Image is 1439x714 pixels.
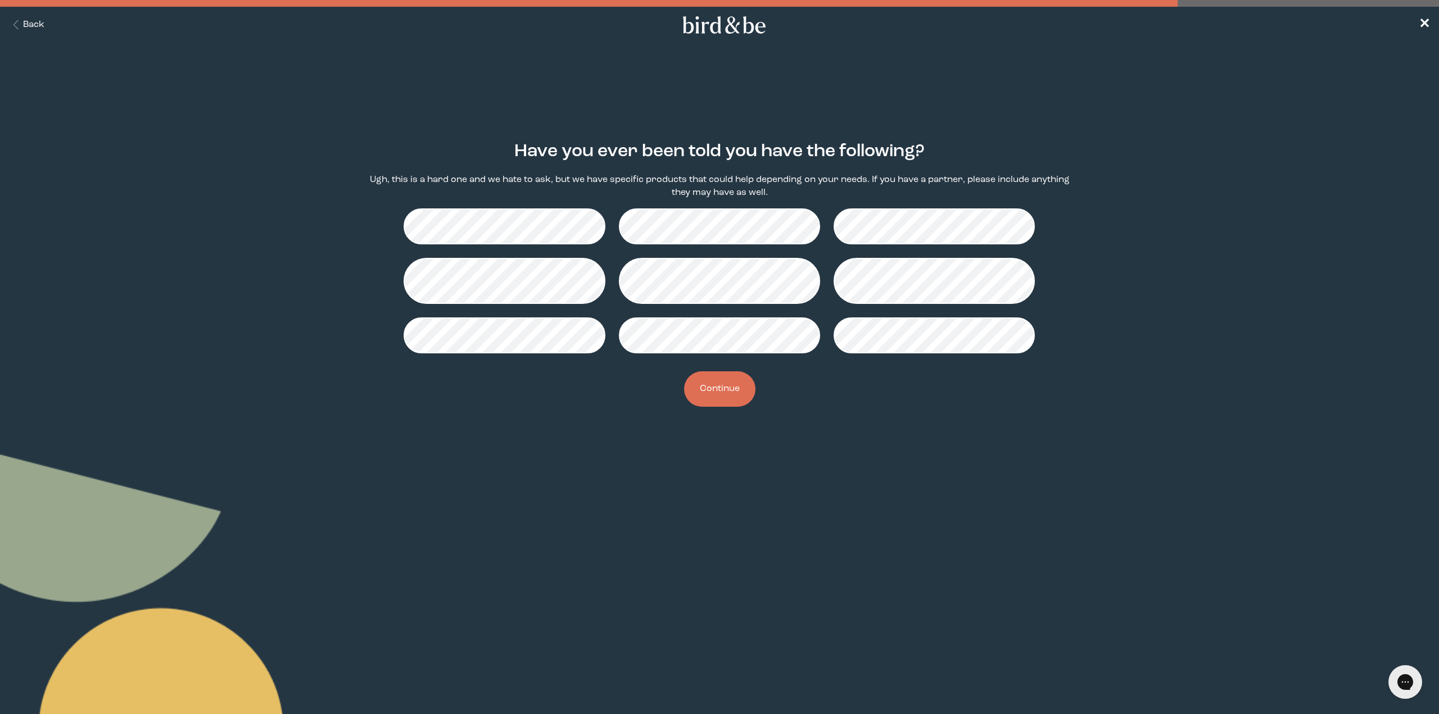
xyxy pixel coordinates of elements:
iframe: Gorgias live chat messenger [1383,661,1428,703]
span: ✕ [1419,18,1430,31]
a: ✕ [1419,15,1430,35]
h2: Have you ever been told you have the following? [514,139,925,165]
p: Ugh, this is a hard one and we hate to ask, but we have specific products that could help dependi... [369,174,1070,199]
button: Back Button [9,19,44,31]
button: Continue [684,371,755,407]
